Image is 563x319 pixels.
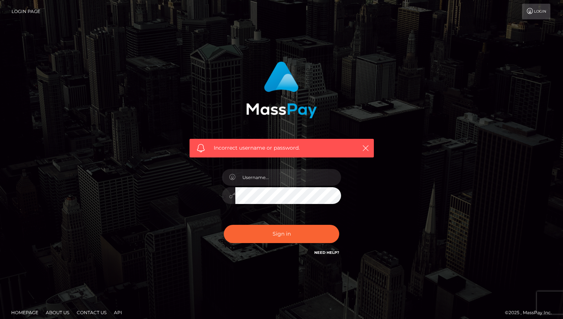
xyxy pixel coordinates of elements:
a: Login [522,4,550,19]
a: About Us [43,307,72,318]
a: Login Page [12,4,40,19]
input: Username... [235,169,341,186]
a: Contact Us [74,307,109,318]
span: Incorrect username or password. [214,144,350,152]
a: Need Help? [314,250,339,255]
img: MassPay Login [246,61,317,118]
div: © 2025 , MassPay Inc. [505,309,557,317]
a: Homepage [8,307,41,318]
a: API [111,307,125,318]
button: Sign in [224,225,339,243]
